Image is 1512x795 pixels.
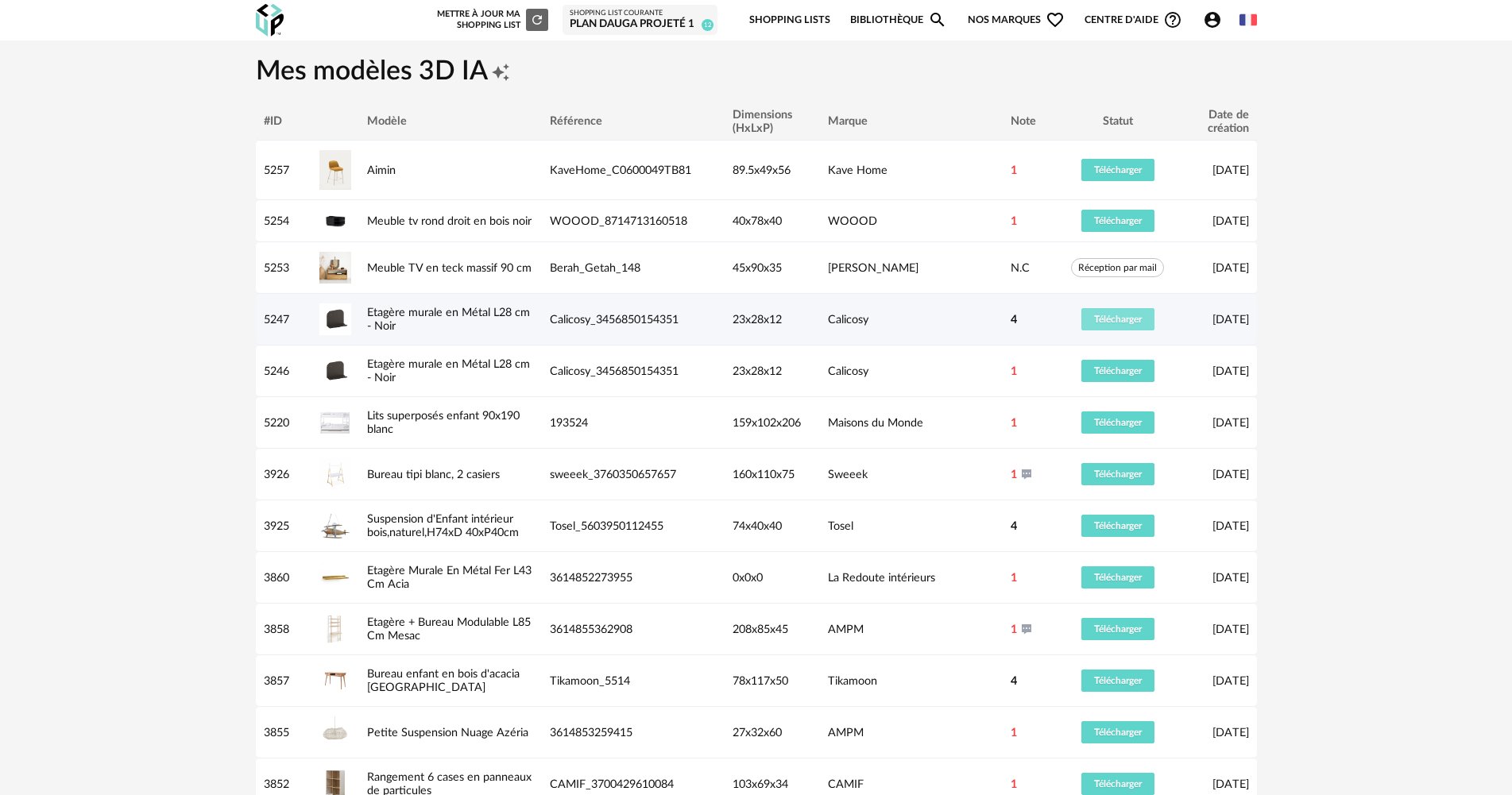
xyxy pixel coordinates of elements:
div: WOOOD [820,214,1003,228]
span: 1 [1011,623,1017,636]
a: BibliothèqueMagnify icon [850,2,947,39]
div: La Redoute intérieurs [820,571,1003,585]
div: 40x78x40 [725,214,820,228]
div: PLAN Dauga projeté 1 [570,17,710,32]
div: [DATE] [1178,164,1257,177]
img: Petite Suspension Nuage Azéria [319,716,351,748]
span: Centre d'aideHelp Circle Outline icon [1085,10,1182,29]
span: sweeek_3760350657657 [550,469,676,480]
span: Tikamoon_5514 [550,675,630,687]
div: 159x102x206 [725,416,820,430]
div: Tikamoon [820,674,1003,688]
span: Télécharger [1094,573,1142,582]
span: 4 [1011,313,1017,326]
a: Suspension d'Enfant intérieur bois,naturel,H74xD 40xP40cm [367,513,519,538]
div: Marque [820,114,1003,128]
a: Etagère murale en Métal L28 cm - Noir [367,358,530,384]
span: 12 [702,19,713,31]
div: 5253 [256,261,311,275]
div: Shopping List courante [570,9,710,18]
span: 1 [1011,365,1017,378]
span: 1 [1011,468,1017,481]
span: N.C [1011,262,1030,274]
button: Télécharger [1081,210,1154,232]
div: CAMIF [820,778,1003,791]
img: Bureau enfant en bois d'acacia Oslo [319,665,351,697]
span: Berah_Getah_148 [550,262,640,274]
div: Sweeek [820,468,1003,481]
div: [DATE] [1178,726,1257,739]
div: 3857 [256,674,311,688]
div: 103x69x34 [725,778,820,791]
img: Etagère murale en Métal L28 cm - Noir [319,303,351,335]
div: [DATE] [1178,519,1257,533]
img: Lits superposés enfant 90x190 blanc [319,407,351,438]
span: Creation icon [491,55,510,90]
span: Réception par mail [1071,258,1164,277]
a: Etagère + Bureau Modulable L85 Cm Mesac [367,616,531,642]
a: Bureau enfant en bois d'acacia [GEOGRAPHIC_DATA] [367,668,520,693]
span: Télécharger [1094,366,1142,376]
a: Meuble tv rond droit en bois noir [367,215,532,227]
span: 3614855362908 [550,623,632,635]
div: 45x90x35 [725,261,820,275]
div: 0x0x0 [725,571,820,585]
a: Petite Suspension Nuage Azéria [367,727,528,739]
span: Help Circle Outline icon [1163,10,1182,29]
div: Tosel [820,519,1003,533]
button: Télécharger [1081,566,1154,589]
div: 3925 [256,519,311,533]
span: 1 [1011,164,1017,177]
div: 5254 [256,214,311,228]
a: Bureau tipi blanc, 2 casiers [367,469,500,480]
div: Kave Home [820,164,1003,177]
a: Etagère murale en Métal L28 cm - Noir [367,307,530,332]
div: [DATE] [1178,623,1257,636]
a: Aimin [367,164,396,176]
img: Etagère Murale En Métal Fer L43 Cm Acia [319,562,351,593]
a: Meuble TV en teck massif 90 cm [367,262,532,274]
span: Calicosy_3456850154351 [550,365,679,377]
div: Maisons du Monde [820,416,1003,430]
img: Etagère + Bureau Modulable L85 Cm Mesac [319,613,351,645]
span: Magnify icon [928,10,947,29]
div: 23x28x12 [725,365,820,378]
img: fr [1239,11,1257,29]
button: Télécharger [1081,515,1154,537]
button: Télécharger [1081,308,1154,330]
div: 74x40x40 [725,519,820,533]
img: Bureau tipi blanc, 2 casiers [319,458,351,490]
span: Tosel_5603950112455 [550,520,663,532]
div: 23x28x12 [725,313,820,326]
div: Note [1003,114,1058,128]
div: [PERSON_NAME] [820,261,1003,275]
div: [DATE] [1178,571,1257,585]
div: #ID [256,114,311,128]
span: Télécharger [1094,315,1142,324]
div: 89.5x49x56 [725,164,820,177]
span: Télécharger [1094,521,1142,531]
div: 5246 [256,365,311,378]
a: Lits superposés enfant 90x190 blanc [367,410,520,435]
div: 160x110x75 [725,468,820,481]
span: 3614853259415 [550,727,632,739]
div: 208x85x45 [725,623,820,636]
a: Etagère Murale En Métal Fer L43 Cm Acia [367,565,532,590]
span: Télécharger [1094,779,1142,789]
button: Télécharger [1081,159,1154,181]
div: Calicosy [820,365,1003,378]
span: Télécharger [1094,624,1142,634]
div: Référence [542,114,725,128]
img: Suspension d'Enfant intérieur bois,naturel,H74xD 40xP40cm [319,510,351,542]
span: Heart Outline icon [1046,10,1065,29]
img: Etagère murale en Métal L28 cm - Noir [319,355,351,387]
span: CAMIF_3700429610084 [550,778,674,790]
div: 3855 [256,726,311,739]
div: 3926 [256,468,311,481]
span: Nos marques [968,2,1065,39]
button: Télécharger [1081,773,1154,795]
span: 1 [1011,571,1017,585]
img: Aimin [319,150,351,190]
div: [DATE] [1178,674,1257,688]
span: WOOOD_8714713160518 [550,215,687,227]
